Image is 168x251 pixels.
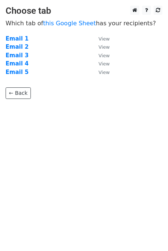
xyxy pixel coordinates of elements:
a: Email 1 [6,35,29,42]
p: Which tab of has your recipients? [6,19,162,27]
a: Email 2 [6,44,29,50]
a: View [91,52,110,59]
a: Email 3 [6,52,29,59]
a: Email 5 [6,69,29,75]
a: ← Back [6,87,31,99]
a: View [91,69,110,75]
h3: Choose tab [6,6,162,16]
small: View [98,36,110,42]
small: View [98,70,110,75]
small: View [98,61,110,67]
a: View [91,44,110,50]
small: View [98,44,110,50]
a: View [91,60,110,67]
small: View [98,53,110,58]
a: this Google Sheet [43,20,96,27]
a: View [91,35,110,42]
a: Email 4 [6,60,29,67]
iframe: Chat Widget [131,215,168,251]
